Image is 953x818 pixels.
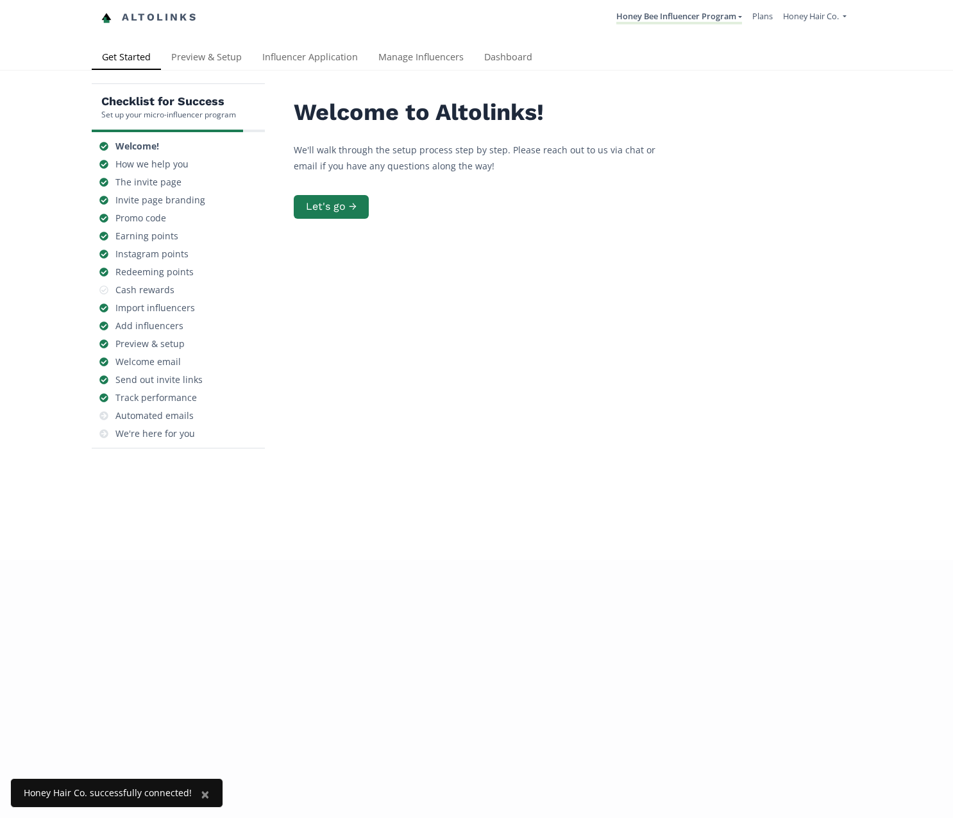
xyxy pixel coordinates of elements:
[783,10,847,25] a: Honey Hair Co.
[474,46,543,71] a: Dashboard
[161,46,252,71] a: Preview & Setup
[368,46,474,71] a: Manage Influencers
[115,212,166,225] div: Promo code
[115,248,189,260] div: Instagram points
[115,140,159,153] div: Welcome!
[616,10,742,24] a: Honey Bee Influencer Program
[92,46,161,71] a: Get Started
[115,230,178,243] div: Earning points
[115,320,183,332] div: Add influencers
[115,427,195,440] div: We're here for you
[115,194,205,207] div: Invite page branding
[115,337,185,350] div: Preview & setup
[101,94,236,109] h5: Checklist for Success
[115,266,194,278] div: Redeeming points
[201,783,210,805] span: ×
[752,10,773,22] a: Plans
[115,391,197,404] div: Track performance
[294,99,679,126] h2: Welcome to Altolinks!
[115,284,174,296] div: Cash rewards
[294,195,369,219] button: Let's go →
[115,355,181,368] div: Welcome email
[115,158,189,171] div: How we help you
[115,409,194,422] div: Automated emails
[115,176,181,189] div: The invite page
[294,142,679,174] p: We'll walk through the setup process step by step. Please reach out to us via chat or email if yo...
[252,46,368,71] a: Influencer Application
[115,373,203,386] div: Send out invite links
[188,779,223,810] button: Close
[101,109,236,120] div: Set up your micro-influencer program
[115,302,195,314] div: Import influencers
[101,7,198,28] a: Altolinks
[24,787,192,799] div: Honey Hair Co. successfully connected!
[101,13,112,23] img: favicon-32x32.png
[783,10,839,22] span: Honey Hair Co.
